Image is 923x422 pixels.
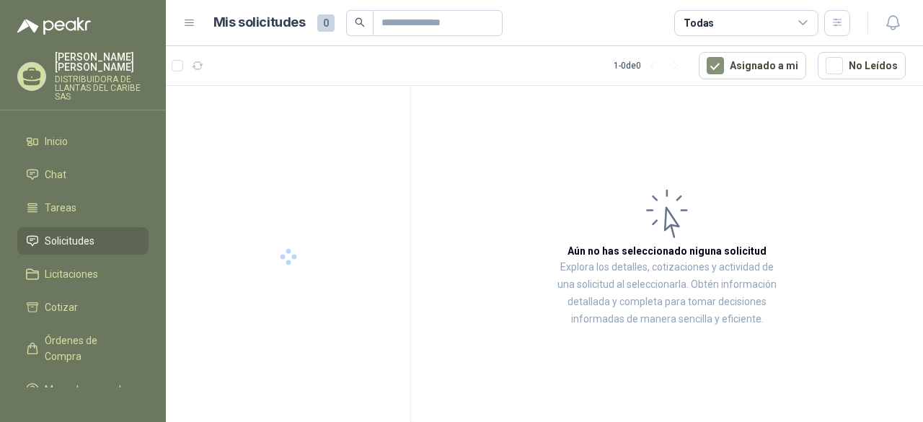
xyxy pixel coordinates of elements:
[55,75,149,101] p: DISTRIBUIDORA DE LLANTAS DEL CARIBE SAS
[17,161,149,188] a: Chat
[55,52,149,72] p: [PERSON_NAME] [PERSON_NAME]
[17,294,149,321] a: Cotizar
[45,133,68,149] span: Inicio
[17,376,149,403] a: Manuales y ayuda
[17,194,149,221] a: Tareas
[17,327,149,370] a: Órdenes de Compra
[45,233,94,249] span: Solicitudes
[17,128,149,155] a: Inicio
[355,17,365,27] span: search
[555,259,779,328] p: Explora los detalles, cotizaciones y actividad de una solicitud al seleccionarla. Obtén informaci...
[818,52,906,79] button: No Leídos
[17,227,149,255] a: Solicitudes
[45,266,98,282] span: Licitaciones
[684,15,714,31] div: Todas
[568,243,767,259] h3: Aún no has seleccionado niguna solicitud
[213,12,306,33] h1: Mis solicitudes
[45,200,76,216] span: Tareas
[17,260,149,288] a: Licitaciones
[45,333,135,364] span: Órdenes de Compra
[317,14,335,32] span: 0
[45,382,127,397] span: Manuales y ayuda
[45,299,78,315] span: Cotizar
[614,54,687,77] div: 1 - 0 de 0
[45,167,66,183] span: Chat
[699,52,806,79] button: Asignado a mi
[17,17,91,35] img: Logo peakr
